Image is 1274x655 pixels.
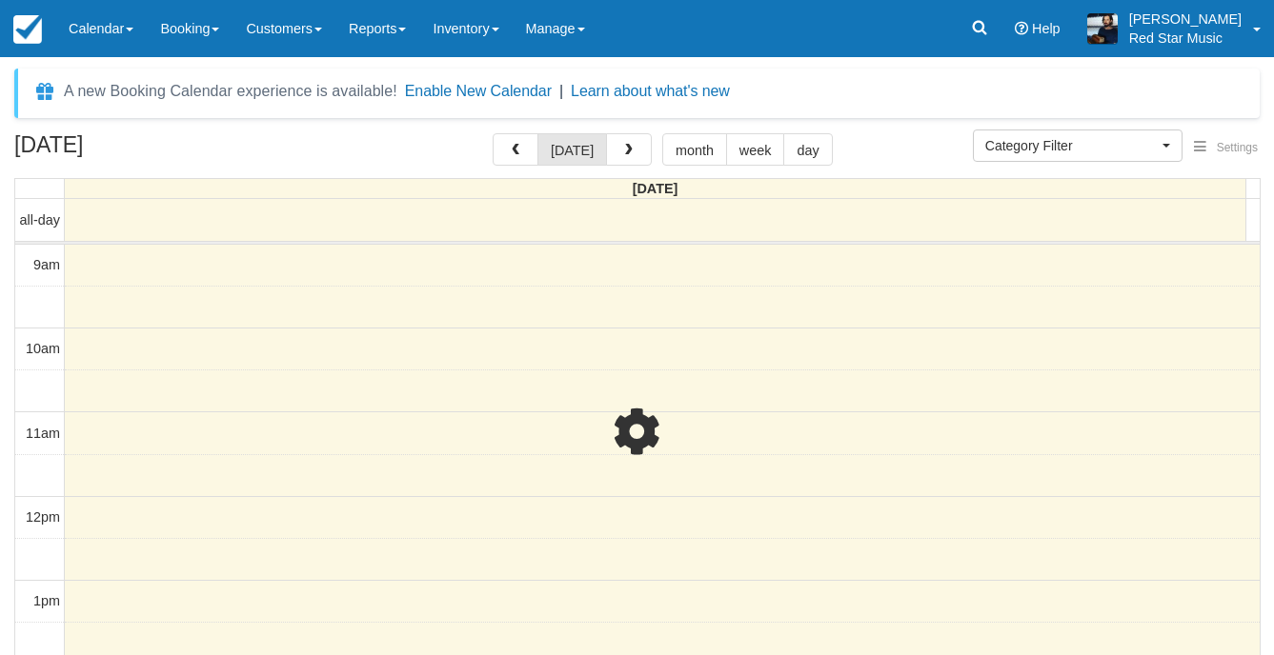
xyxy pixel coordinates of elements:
span: 1pm [33,593,60,608]
span: | [559,83,563,99]
a: Learn about what's new [571,83,730,99]
span: 12pm [26,509,60,525]
div: A new Booking Calendar experience is available! [64,80,397,103]
span: Category Filter [985,136,1158,155]
p: Red Star Music [1129,29,1242,48]
span: 11am [26,426,60,441]
span: 10am [26,341,60,356]
span: [DATE] [633,181,678,196]
button: [DATE] [537,133,607,166]
img: A1 [1087,13,1118,44]
button: Enable New Calendar [405,82,552,101]
span: 9am [33,257,60,272]
span: Help [1032,21,1061,36]
p: [PERSON_NAME] [1129,10,1242,29]
span: all-day [20,212,60,228]
button: day [783,133,832,166]
img: checkfront-main-nav-mini-logo.png [13,15,42,44]
i: Help [1015,22,1028,35]
button: month [662,133,727,166]
span: Settings [1217,141,1258,154]
button: Settings [1183,134,1269,162]
h2: [DATE] [14,133,255,169]
button: Category Filter [973,129,1183,162]
button: week [726,133,785,166]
